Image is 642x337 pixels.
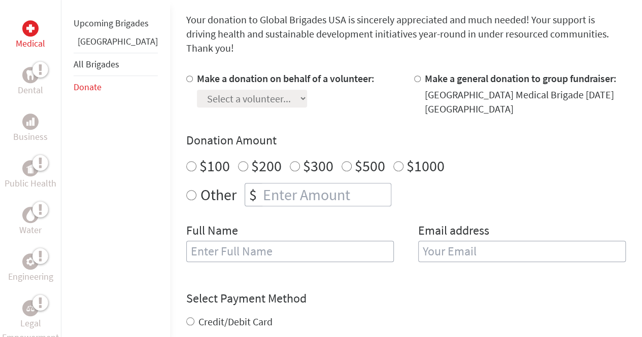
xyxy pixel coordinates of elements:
[22,114,39,130] div: Business
[26,257,35,266] img: Engineering
[261,183,391,206] input: Enter Amount
[425,88,626,116] div: [GEOGRAPHIC_DATA] Medical Brigade [DATE] [GEOGRAPHIC_DATA]
[418,241,626,262] input: Your Email
[22,20,39,36] div: Medical
[197,72,375,85] label: Make a donation on behalf of a volunteer:
[186,290,626,307] h4: Select Payment Method
[245,183,261,206] div: $
[355,156,385,175] label: $500
[19,207,42,237] a: WaterWater
[5,176,56,191] p: Public Health
[74,76,158,98] li: Donate
[18,83,43,97] p: Dental
[22,67,39,83] div: Dental
[26,24,35,32] img: Medical
[74,81,102,93] a: Donate
[418,222,489,241] label: Email address
[74,58,119,70] a: All Brigades
[198,315,273,328] label: Credit/Debit Card
[16,20,45,51] a: MedicalMedical
[18,67,43,97] a: DentalDental
[8,253,53,284] a: EngineeringEngineering
[22,300,39,316] div: Legal Empowerment
[13,130,48,144] p: Business
[13,114,48,144] a: BusinessBusiness
[186,222,238,241] label: Full Name
[8,270,53,284] p: Engineering
[26,209,35,220] img: Water
[200,183,236,206] label: Other
[26,118,35,126] img: Business
[407,156,445,175] label: $1000
[186,132,626,148] h4: Donation Amount
[74,34,158,53] li: Panama
[74,53,158,76] li: All Brigades
[78,35,158,47] a: [GEOGRAPHIC_DATA]
[22,207,39,223] div: Water
[186,241,394,262] input: Enter Full Name
[26,70,35,80] img: Dental
[19,223,42,237] p: Water
[22,253,39,270] div: Engineering
[16,36,45,51] p: Medical
[26,163,35,173] img: Public Health
[26,305,35,311] img: Legal Empowerment
[74,12,158,34] li: Upcoming Brigades
[186,13,626,55] p: Your donation to Global Brigades USA is sincerely appreciated and much needed! Your support is dr...
[303,156,333,175] label: $300
[22,160,39,176] div: Public Health
[199,156,230,175] label: $100
[251,156,282,175] label: $200
[5,160,56,191] a: Public HealthPublic Health
[74,17,149,29] a: Upcoming Brigades
[425,72,617,85] label: Make a general donation to group fundraiser:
